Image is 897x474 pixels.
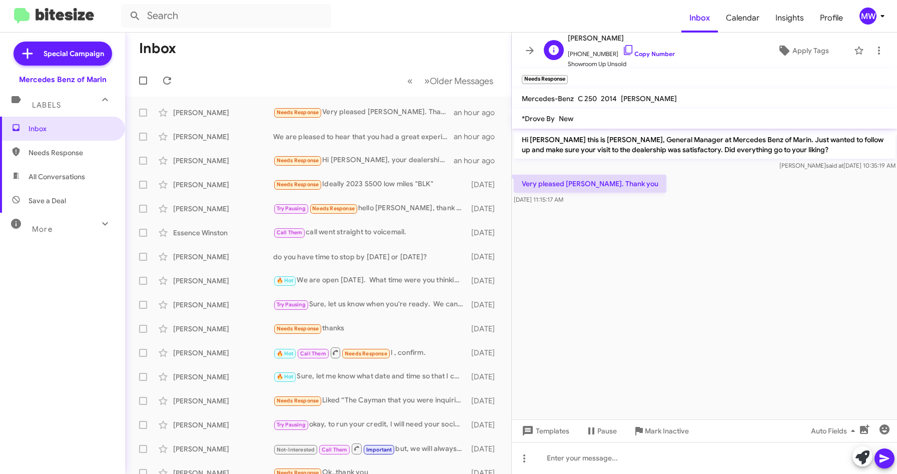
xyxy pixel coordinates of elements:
[277,373,294,380] span: 🔥 Hot
[173,132,273,142] div: [PERSON_NAME]
[277,397,319,404] span: Needs Response
[277,350,294,357] span: 🔥 Hot
[173,324,273,334] div: [PERSON_NAME]
[812,4,851,33] a: Profile
[468,348,503,358] div: [DATE]
[402,71,499,91] nav: Page navigation example
[454,108,503,118] div: an hour ago
[173,444,273,454] div: [PERSON_NAME]
[32,225,53,234] span: More
[468,300,503,310] div: [DATE]
[767,4,812,33] span: Insights
[756,42,849,60] button: Apply Tags
[277,109,319,116] span: Needs Response
[468,228,503,238] div: [DATE]
[681,4,718,33] a: Inbox
[173,204,273,214] div: [PERSON_NAME]
[322,446,348,453] span: Call Them
[825,162,843,169] span: said at
[520,422,569,440] span: Templates
[29,196,66,206] span: Save a Deal
[277,181,319,188] span: Needs Response
[273,275,468,286] div: We are open [DATE]. What time were you thinking so that I can schedule an appointment for you.
[277,446,315,453] span: Not-Interested
[468,396,503,406] div: [DATE]
[277,301,306,308] span: Try Pausing
[568,32,675,44] span: [PERSON_NAME]
[29,172,85,182] span: All Conversations
[277,277,294,284] span: 🔥 Hot
[277,229,303,236] span: Call Them
[173,276,273,286] div: [PERSON_NAME]
[277,157,319,164] span: Needs Response
[44,49,104,59] span: Special Campaign
[468,444,503,454] div: [DATE]
[14,42,112,66] a: Special Campaign
[345,350,387,357] span: Needs Response
[277,205,306,212] span: Try Pausing
[621,94,677,103] span: [PERSON_NAME]
[578,94,597,103] span: C 250
[625,422,697,440] button: Mark Inactive
[568,44,675,59] span: [PHONE_NUMBER]
[273,442,468,455] div: but, we will always recommend you doing it at [GEOGRAPHIC_DATA]
[173,420,273,430] div: [PERSON_NAME]
[430,76,493,87] span: Older Messages
[273,252,468,262] div: do you have time to stop by [DATE] or [DATE]?
[512,422,577,440] button: Templates
[29,148,114,158] span: Needs Response
[568,59,675,69] span: Showroom Up Unsold
[173,396,273,406] div: [PERSON_NAME]
[454,156,503,166] div: an hour ago
[173,372,273,382] div: [PERSON_NAME]
[811,422,859,440] span: Auto Fields
[173,300,273,310] div: [PERSON_NAME]
[121,4,331,28] input: Search
[139,41,176,57] h1: Inbox
[418,71,499,91] button: Next
[173,156,273,166] div: [PERSON_NAME]
[468,180,503,190] div: [DATE]
[407,75,413,87] span: «
[273,155,454,166] div: Hi [PERSON_NAME], your dealership is exemplary and your sales person was great. He went over and ...
[300,350,326,357] span: Call Them
[514,131,895,159] p: Hi [PERSON_NAME] this is [PERSON_NAME], General Manager at Mercedes Benz of Marin. Just wanted to...
[601,94,617,103] span: 2014
[622,50,675,58] a: Copy Number
[273,107,454,118] div: Very pleased [PERSON_NAME]. Thank you
[851,8,886,25] button: MW
[366,446,392,453] span: Important
[522,75,568,84] small: Needs Response
[468,372,503,382] div: [DATE]
[401,71,419,91] button: Previous
[273,132,454,142] div: We are pleased to hear that you had a great experience with [PERSON_NAME] at our dealership. Wond...
[173,348,273,358] div: [PERSON_NAME]
[173,108,273,118] div: [PERSON_NAME]
[803,422,867,440] button: Auto Fields
[645,422,689,440] span: Mark Inactive
[312,205,355,212] span: Needs Response
[173,228,273,238] div: Essence Winston
[718,4,767,33] a: Calendar
[577,422,625,440] button: Pause
[468,252,503,262] div: [DATE]
[779,162,895,169] span: [PERSON_NAME] [DATE] 10:35:19 AM
[792,42,829,60] span: Apply Tags
[514,196,563,203] span: [DATE] 11:15:17 AM
[468,420,503,430] div: [DATE]
[173,180,273,190] div: [PERSON_NAME]
[273,371,468,382] div: Sure, let me know what date and time so that I can schedule you for an appointment. That way, som...
[273,203,468,214] div: hello [PERSON_NAME], thank you for following up. [PERSON_NAME] got in touch with me, didnt discus...
[19,75,107,85] div: Mercedes Benz of Marin
[522,94,574,103] span: Mercedes-Benz
[454,132,503,142] div: an hour ago
[468,276,503,286] div: [DATE]
[273,395,468,406] div: Liked “The Cayman that you were inquiring about has sold, unfortunately. check out our inventory ...
[173,252,273,262] div: [PERSON_NAME]
[29,124,114,134] span: Inbox
[32,101,61,110] span: Labels
[273,299,468,310] div: Sure, let us know when you're ready. We can pencil you in for an appointment to discuss.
